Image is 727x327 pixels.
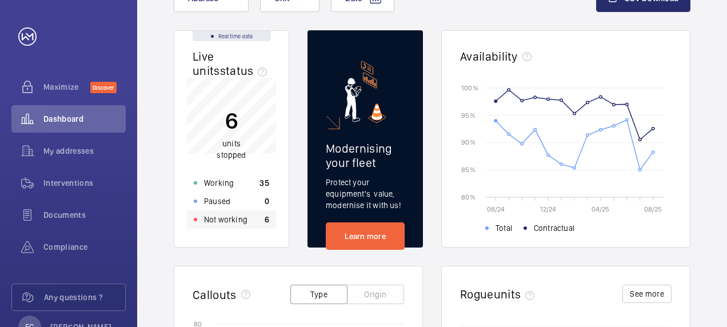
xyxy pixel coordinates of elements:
p: Not working [204,214,247,225]
h2: Modernising your fleet [326,141,405,170]
p: 6 [217,106,246,135]
span: Maximize [43,81,90,93]
h2: Live units [193,49,271,78]
text: 08/24 [487,205,505,213]
h2: Rogue [460,287,539,301]
p: 35 [259,177,269,189]
button: Type [290,285,347,304]
span: Compliance [43,241,126,253]
p: units [217,138,246,161]
text: 80 % [461,193,476,201]
span: status [220,63,272,78]
p: Working [204,177,234,189]
button: Origin [347,285,404,304]
text: 100 % [461,83,478,91]
div: Real time data [193,31,271,41]
p: 6 [265,214,269,225]
p: Protect your equipment's value, modernise it with us! [326,177,405,211]
text: 08/25 [644,205,662,213]
text: 90 % [461,138,476,146]
p: Paused [204,196,230,207]
span: Total [496,222,512,234]
a: Learn more [326,222,405,250]
p: 0 [265,196,269,207]
img: marketing-card.svg [345,61,386,123]
span: My addresses [43,145,126,157]
span: Documents [43,209,126,221]
span: stopped [217,150,246,159]
button: See more [622,285,672,303]
text: 12/24 [540,205,556,213]
span: units [494,287,540,301]
span: Dashboard [43,113,126,125]
h2: Availability [460,49,518,63]
span: Contractual [534,222,574,234]
h2: Callouts [193,288,237,302]
text: 04/25 [592,205,609,213]
span: Interventions [43,177,126,189]
text: 85 % [461,166,476,174]
span: Discover [90,82,117,93]
text: 95 % [461,111,476,119]
span: Any questions ? [44,292,125,303]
